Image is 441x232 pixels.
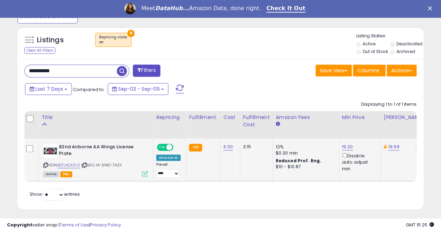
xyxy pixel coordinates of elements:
a: Check It Out [266,5,305,13]
div: Clear All Filters [24,47,55,54]
div: Title [41,114,150,121]
div: 12% [276,144,334,150]
div: $10 - $10.87 [276,164,334,170]
button: Columns [353,65,386,76]
div: Fulfillment [189,114,217,121]
div: Cost [223,114,237,121]
label: Deactivated [396,41,423,47]
button: Last 7 Days [25,83,72,95]
div: Meet Amazon Data, done right. [141,5,261,12]
div: Preset: [156,162,181,178]
span: FBA [60,171,72,177]
small: Amazon Fees. [276,121,280,127]
button: Sep-03 - Sep-09 [108,83,168,95]
div: on [99,40,128,45]
button: Save View [315,65,352,76]
img: 51kly+DvvfL._SL40_.jpg [43,144,57,158]
div: Amazon AI [156,155,181,161]
span: Compared to: [73,86,105,93]
div: Repricing [156,114,183,121]
b: 82nd Airborne AA Wings License Plate [59,144,144,158]
label: Archived [396,48,415,54]
div: 3.15 [243,144,267,150]
a: 19.99 [388,143,400,150]
label: Out of Stock [362,48,388,54]
a: B01L4CK3UE [58,162,80,168]
img: Profile image for Georgie [124,3,136,14]
span: Show: entries [30,191,80,197]
a: 6.00 [223,143,233,150]
div: ASIN: [43,144,148,176]
div: Close [428,6,435,10]
h5: Listings [37,35,64,45]
button: Filters [133,65,160,77]
span: Last 7 Days [36,85,63,92]
b: Reduced Prof. Rng. [276,158,321,164]
span: ON [158,144,166,150]
span: OFF [172,144,183,150]
div: Disable auto adjust min [342,152,375,172]
button: Actions [387,65,417,76]
div: Min Price [342,114,378,121]
small: FBA [189,144,202,151]
span: All listings currently available for purchase on Amazon [43,171,59,177]
span: 2025-09-17 15:25 GMT [406,222,434,228]
i: DataHub... [155,5,189,12]
a: Privacy Policy [90,222,121,228]
span: Columns [357,67,379,74]
span: | SKU: 14-514O-7A2Y [81,162,122,168]
div: seller snap | | [7,222,121,229]
span: Repricing state : [99,35,128,45]
button: × [127,30,135,37]
a: 19.20 [342,143,353,150]
strong: Copyright [7,222,32,228]
div: $0.30 min [276,150,334,156]
div: Fulfillment Cost [243,114,270,128]
a: Terms of Use [60,222,89,228]
p: Listing States: [356,33,424,39]
div: Amazon Fees [276,114,336,121]
div: [PERSON_NAME] [384,114,425,121]
div: Displaying 1 to 1 of 1 items [361,101,417,108]
span: Sep-03 - Sep-09 [118,85,160,92]
label: Active [362,41,375,47]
